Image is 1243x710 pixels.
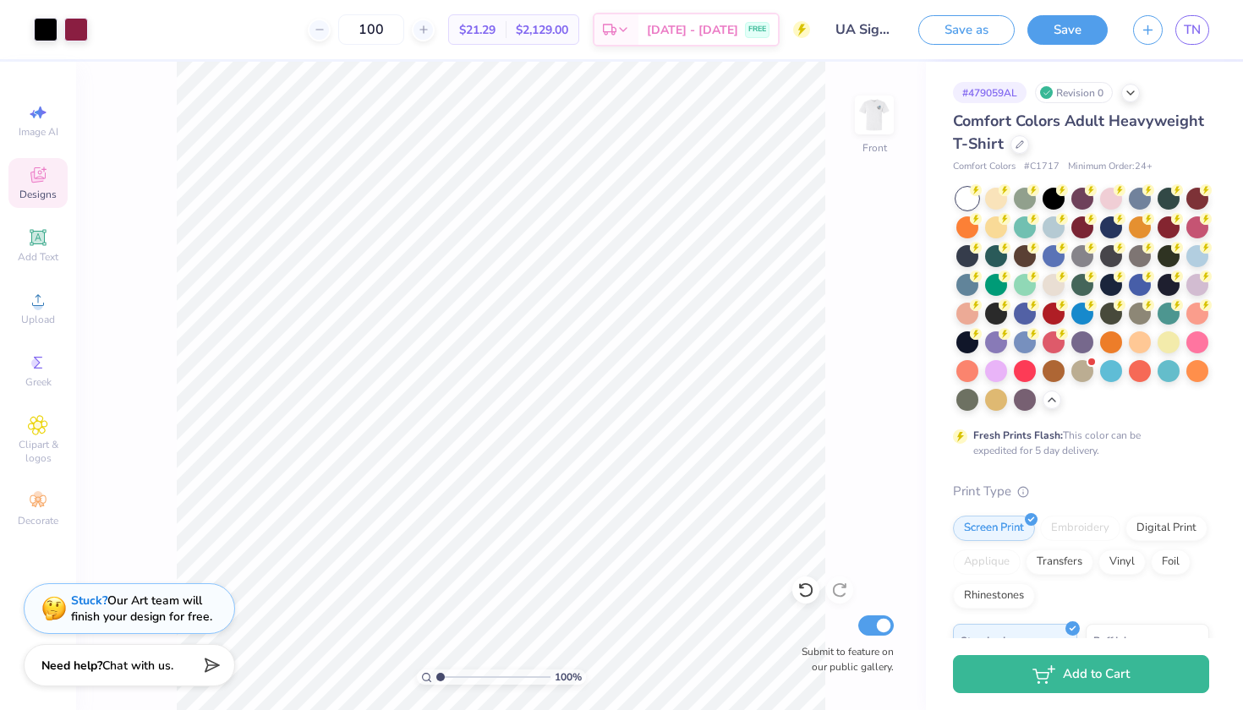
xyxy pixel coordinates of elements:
[953,111,1204,154] span: Comfort Colors Adult Heavyweight T-Shirt
[1184,20,1201,40] span: TN
[823,13,906,46] input: Untitled Design
[918,15,1015,45] button: Save as
[1027,15,1108,45] button: Save
[18,250,58,264] span: Add Text
[953,82,1027,103] div: # 479059AL
[459,21,496,39] span: $21.29
[647,21,738,39] span: [DATE] - [DATE]
[953,516,1035,541] div: Screen Print
[18,514,58,527] span: Decorate
[1151,549,1191,575] div: Foil
[1125,516,1207,541] div: Digital Print
[953,482,1209,501] div: Print Type
[1035,82,1113,103] div: Revision 0
[71,593,107,609] strong: Stuck?
[555,669,582,685] span: 100 %
[19,188,57,201] span: Designs
[857,98,891,132] img: Front
[71,593,212,625] div: Our Art team will finish your design for free.
[41,658,102,674] strong: Need help?
[953,549,1021,575] div: Applique
[953,655,1209,693] button: Add to Cart
[1024,160,1060,174] span: # C1717
[953,160,1016,174] span: Comfort Colors
[1068,160,1153,174] span: Minimum Order: 24 +
[1093,631,1129,649] span: Puff Ink
[792,644,894,674] label: Submit to feature on our public gallery.
[338,14,404,45] input: – –
[961,631,1005,649] span: Standard
[19,125,58,139] span: Image AI
[25,375,52,389] span: Greek
[516,21,568,39] span: $2,129.00
[862,140,887,156] div: Front
[953,583,1035,609] div: Rhinestones
[973,429,1063,442] strong: Fresh Prints Flash:
[1175,15,1209,45] a: TN
[1026,549,1093,575] div: Transfers
[1040,516,1120,541] div: Embroidery
[973,428,1181,458] div: This color can be expedited for 5 day delivery.
[1098,549,1146,575] div: Vinyl
[8,438,68,465] span: Clipart & logos
[102,658,173,674] span: Chat with us.
[748,24,766,35] span: FREE
[21,313,55,326] span: Upload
